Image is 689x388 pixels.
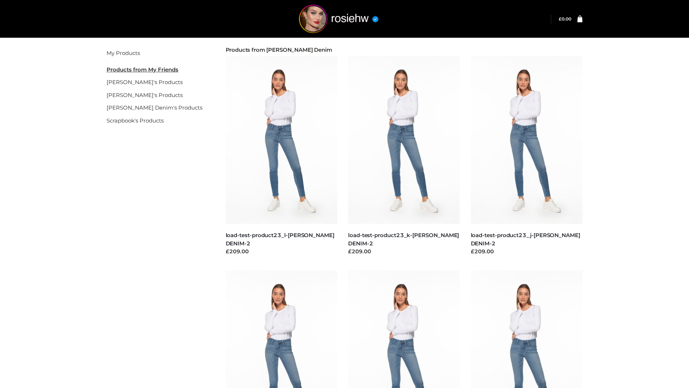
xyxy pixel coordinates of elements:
[226,248,338,256] div: £209.00
[107,66,178,73] u: Products from My Friends
[285,5,393,33] img: rosiehw
[226,232,334,247] a: load-test-product23_l-[PERSON_NAME] DENIM-2
[348,248,460,256] div: £209.00
[107,104,202,111] a: [PERSON_NAME] Denim's Products
[348,232,459,247] a: load-test-product23_k-[PERSON_NAME] DENIM-2
[107,50,140,56] a: My Products
[107,79,183,86] a: [PERSON_NAME]'s Products
[471,232,580,247] a: load-test-product23_j-[PERSON_NAME] DENIM-2
[107,92,183,98] a: [PERSON_NAME]'s Products
[226,47,583,53] h2: Products from [PERSON_NAME] Denim
[107,117,164,124] a: Scrapbook's Products
[559,16,571,22] a: £0.00
[559,16,562,22] span: £
[559,16,571,22] bdi: 0.00
[471,248,583,256] div: £209.00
